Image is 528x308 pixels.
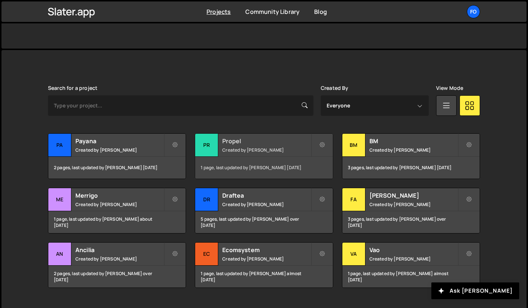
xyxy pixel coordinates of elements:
small: Created by [PERSON_NAME] [75,147,164,153]
small: Created by [PERSON_NAME] [75,256,164,262]
div: 2 pages, last updated by [PERSON_NAME] [DATE] [48,157,186,179]
h2: Payana [75,137,164,145]
a: Ec Ecomsystem Created by [PERSON_NAME] 1 page, last updated by [PERSON_NAME] almost [DATE] [195,242,333,288]
small: Created by [PERSON_NAME] [222,256,311,262]
h2: Ancilia [75,246,164,254]
a: Va Vao Created by [PERSON_NAME] 1 page, last updated by [PERSON_NAME] almost [DATE] [342,242,480,288]
div: 2 pages, last updated by [PERSON_NAME] over [DATE] [48,266,186,288]
a: BM BM Created by [PERSON_NAME] 3 pages, last updated by [PERSON_NAME] [DATE] [342,133,480,179]
div: Dr [195,188,218,211]
h2: Ecomsystem [222,246,311,254]
label: Created By [321,85,349,91]
div: 3 pages, last updated by [PERSON_NAME] over [DATE] [342,211,480,233]
div: 3 pages, last updated by [PERSON_NAME] [DATE] [342,157,480,179]
div: Me [48,188,71,211]
small: Created by [PERSON_NAME] [75,201,164,208]
div: 1 page, last updated by [PERSON_NAME] almost [DATE] [342,266,480,288]
small: Created by [PERSON_NAME] [369,147,458,153]
small: Created by [PERSON_NAME] [222,147,311,153]
a: An Ancilia Created by [PERSON_NAME] 2 pages, last updated by [PERSON_NAME] over [DATE] [48,242,186,288]
div: 1 page, last updated by [PERSON_NAME] about [DATE] [48,211,186,233]
div: BM [342,134,365,157]
h2: Draftea [222,191,311,199]
div: Pr [195,134,218,157]
label: Search for a project [48,85,97,91]
label: View Mode [436,85,463,91]
h2: BM [369,137,458,145]
div: Ec [195,243,218,266]
a: Me Merrigo Created by [PERSON_NAME] 1 page, last updated by [PERSON_NAME] about [DATE] [48,188,186,233]
a: Fa [PERSON_NAME] Created by [PERSON_NAME] 3 pages, last updated by [PERSON_NAME] over [DATE] [342,188,480,233]
a: fo [467,5,480,18]
input: Type your project... [48,95,313,116]
a: Projects [207,8,231,16]
div: 1 page, last updated by [PERSON_NAME] almost [DATE] [195,266,332,288]
a: Blog [314,8,327,16]
div: An [48,243,71,266]
a: Pr Propel Created by [PERSON_NAME] 1 page, last updated by [PERSON_NAME] [DATE] [195,133,333,179]
h2: Merrigo [75,191,164,199]
h2: Propel [222,137,311,145]
div: Pa [48,134,71,157]
div: Va [342,243,365,266]
a: Community Library [245,8,300,16]
small: Created by [PERSON_NAME] [369,256,458,262]
div: 5 pages, last updated by [PERSON_NAME] over [DATE] [195,211,332,233]
small: Created by [PERSON_NAME] [369,201,458,208]
div: 1 page, last updated by [PERSON_NAME] [DATE] [195,157,332,179]
button: Ask [PERSON_NAME] [431,282,519,299]
h2: Vao [369,246,458,254]
a: Pa Payana Created by [PERSON_NAME] 2 pages, last updated by [PERSON_NAME] [DATE] [48,133,186,179]
a: Dr Draftea Created by [PERSON_NAME] 5 pages, last updated by [PERSON_NAME] over [DATE] [195,188,333,233]
h2: [PERSON_NAME] [369,191,458,199]
small: Created by [PERSON_NAME] [222,201,311,208]
div: Fa [342,188,365,211]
